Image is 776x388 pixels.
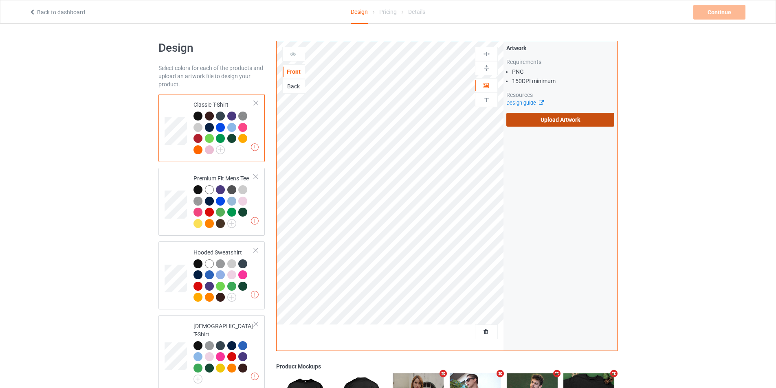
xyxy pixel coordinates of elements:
div: Premium Fit Mens Tee [158,168,265,236]
div: Requirements [506,58,614,66]
div: Front [283,68,305,76]
div: Hooded Sweatshirt [158,241,265,309]
label: Upload Artwork [506,113,614,127]
div: Design [351,0,368,24]
a: Back to dashboard [29,9,85,15]
div: Back [283,82,305,90]
i: Remove mockup [552,369,562,378]
div: Hooded Sweatshirt [193,248,254,301]
div: Select colors for each of the products and upload an artwork file to design your product. [158,64,265,88]
i: Remove mockup [495,369,505,378]
div: Pricing [379,0,397,23]
div: Product Mockups [276,362,618,370]
div: Resources [506,91,614,99]
li: PNG [512,68,614,76]
img: svg%3E%0A [483,64,490,72]
div: Classic T-Shirt [158,94,265,162]
img: svg%3E%0A [483,96,490,104]
img: exclamation icon [251,143,259,151]
div: Details [408,0,425,23]
img: exclamation icon [251,373,259,380]
i: Remove mockup [438,369,448,378]
div: Artwork [506,44,614,52]
div: Classic T-Shirt [193,101,254,153]
li: 150 DPI minimum [512,77,614,85]
img: heather_texture.png [193,197,202,206]
img: exclamation icon [251,217,259,225]
img: svg+xml;base64,PD94bWwgdmVyc2lvbj0iMS4wIiBlbmNvZGluZz0iVVRGLTgiPz4KPHN2ZyB3aWR0aD0iMjJweCIgaGVpZ2... [216,145,225,154]
img: svg%3E%0A [483,50,490,58]
div: [DEMOGRAPHIC_DATA] T-Shirt [193,322,254,381]
div: Premium Fit Mens Tee [193,174,254,227]
img: heather_texture.png [238,112,247,121]
img: exclamation icon [251,291,259,298]
i: Remove mockup [609,369,619,378]
img: svg+xml;base64,PD94bWwgdmVyc2lvbj0iMS4wIiBlbmNvZGluZz0iVVRGLTgiPz4KPHN2ZyB3aWR0aD0iMjJweCIgaGVpZ2... [227,219,236,228]
a: Design guide [506,100,543,106]
h1: Design [158,41,265,55]
img: svg+xml;base64,PD94bWwgdmVyc2lvbj0iMS4wIiBlbmNvZGluZz0iVVRGLTgiPz4KPHN2ZyB3aWR0aD0iMjJweCIgaGVpZ2... [227,293,236,302]
img: svg+xml;base64,PD94bWwgdmVyc2lvbj0iMS4wIiBlbmNvZGluZz0iVVRGLTgiPz4KPHN2ZyB3aWR0aD0iMjJweCIgaGVpZ2... [193,375,202,384]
